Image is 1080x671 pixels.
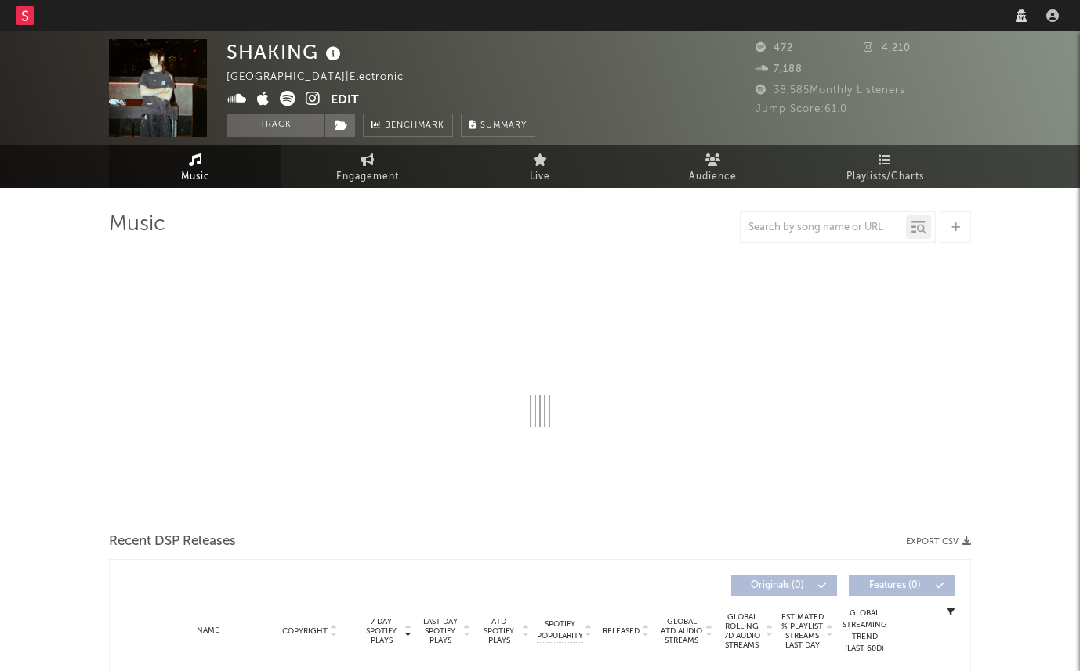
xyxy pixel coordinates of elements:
span: Live [530,168,550,186]
div: SHAKING [227,39,345,65]
a: Audience [626,145,799,188]
span: Estimated % Playlist Streams Last Day [781,612,824,650]
div: Name [157,625,259,637]
span: Audience [689,168,737,186]
input: Search by song name or URL [741,222,906,234]
span: Engagement [336,168,399,186]
span: Last Day Spotify Plays [419,617,461,645]
span: 38,585 Monthly Listeners [756,85,905,96]
span: Benchmark [385,117,444,135]
button: Features(0) [849,575,955,596]
span: Released [603,626,640,636]
span: 472 [756,43,793,53]
span: Global ATD Audio Streams [660,617,703,645]
span: Copyright [282,626,328,636]
div: Global Streaming Trend (Last 60D) [841,608,888,655]
a: Benchmark [363,114,453,137]
button: Originals(0) [731,575,837,596]
span: 7,188 [756,64,803,74]
span: 4,210 [864,43,911,53]
span: Recent DSP Releases [109,532,236,551]
span: Global Rolling 7D Audio Streams [720,612,763,650]
button: Summary [461,114,535,137]
a: Live [454,145,626,188]
span: ATD Spotify Plays [478,617,520,645]
a: Playlists/Charts [799,145,971,188]
a: Engagement [281,145,454,188]
span: Playlists/Charts [846,168,924,186]
div: [GEOGRAPHIC_DATA] | Electronic [227,68,422,87]
span: Summary [480,121,527,130]
span: Music [181,168,210,186]
span: Originals ( 0 ) [741,581,814,590]
button: Export CSV [906,537,971,547]
button: Edit [331,91,359,110]
span: 7 Day Spotify Plays [361,617,402,645]
span: Jump Score: 61.0 [756,104,847,114]
span: Features ( 0 ) [859,581,931,590]
a: Music [109,145,281,188]
span: Spotify Popularity [537,619,583,642]
button: Track [227,114,324,137]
